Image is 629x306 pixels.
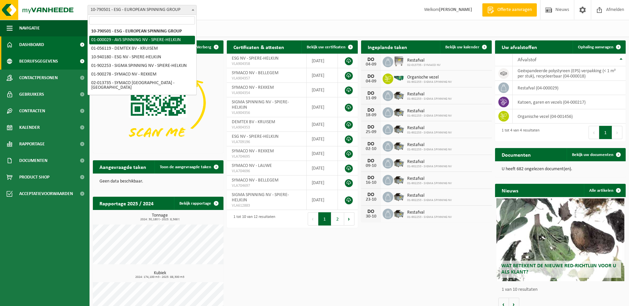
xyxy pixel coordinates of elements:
span: SIGMA SPINNING NV - SPIERE-HELKIJN [232,100,289,110]
span: SYMACO NV - REKKEM [232,85,274,90]
span: SYMACO NV - BELLEGEM [232,71,279,76]
span: Organische vezel [407,75,452,80]
div: 09-10 [364,164,378,168]
span: 01-902253 - SIGMA SPINNING NV [407,215,452,219]
button: Previous [589,126,599,139]
span: 01-902253 - SIGMA SPINNING NV [407,165,452,169]
span: VLA704696 [232,169,301,174]
span: Offerte aanvragen [496,7,534,13]
span: VLA904357 [232,76,301,81]
div: 11-09 [364,96,378,101]
span: Bekijk uw kalender [445,45,479,49]
span: 01-902253 - SIGMA SPINNING NV [407,181,452,185]
div: DO [364,57,378,62]
p: Geen data beschikbaar. [99,179,217,184]
li: 01-056119 - DEMTEX BV - KRUISEM [89,44,195,53]
div: 23-10 [364,197,378,202]
span: Restafval [407,193,452,198]
span: 01-902253 - SIGMA SPINNING NV [407,80,452,84]
span: VLA904354 [232,90,301,96]
span: Ophaling aanvragen [578,45,613,49]
strong: [PERSON_NAME] [439,7,472,12]
td: [DATE] [307,190,338,210]
div: 04-09 [364,79,378,84]
span: Afvalstof [518,57,536,63]
span: Restafval [407,58,441,63]
li: 01-900278 - SYMACO NV - REKKEM [89,70,195,79]
span: Restafval [407,142,452,148]
div: DO [364,74,378,79]
span: 01-902253 - SIGMA SPINNING NV [407,114,452,118]
img: Download de VHEPlus App [93,54,223,152]
img: WB-5000-GAL-GY-01 [393,89,405,101]
span: 01-902253 - SIGMA SPINNING NV [407,148,452,152]
span: 2024: 174,100 m3 - 2025: 88,300 m3 [96,276,223,279]
li: 02-013735 - SYMACO [GEOGRAPHIC_DATA] - [GEOGRAPHIC_DATA] [89,79,195,92]
h2: Aangevraagde taken [93,160,153,173]
div: 18-09 [364,113,378,118]
div: DO [364,108,378,113]
td: [DATE] [307,68,338,83]
span: 2024: 30,180 t - 2025: 8,568 t [96,218,223,221]
img: WB-5000-GAL-GY-01 [393,174,405,185]
span: Restafval [407,159,452,165]
a: Bekijk uw kalender [440,40,491,54]
img: WB-5000-GAL-GY-01 [393,191,405,202]
div: DO [364,141,378,147]
td: katoen, garen en vezels (04-000217) [513,95,626,109]
a: Offerte aanvragen [482,3,537,17]
button: Previous [308,212,318,226]
td: [DATE] [307,83,338,97]
img: WB-5000-GAL-GY-01 [393,140,405,151]
img: WB-5000-GAL-GY-01 [393,123,405,134]
button: 2 [331,212,344,226]
h2: Nieuws [495,184,525,197]
span: SIGMA SPINNING NV - SPIERE-HELKIJN [232,192,289,203]
span: VLA904353 [232,125,301,130]
img: WB-5000-GAL-GY-01 [393,157,405,168]
h2: Certificaten & attesten [227,40,291,53]
h2: Documenten [495,148,537,161]
span: SYMACO NV - REKKEM [232,149,274,154]
a: Wat betekent de nieuwe RED-richtlijn voor u als klant? [496,198,624,281]
img: HK-RS-14-GN-00 [393,75,405,81]
span: Bedrijfsgegevens [19,53,58,70]
span: Restafval [407,92,452,97]
a: Bekijk uw certificaten [301,40,357,54]
div: 16-10 [364,180,378,185]
span: ESG NV - SPIERE-HELKIJN [232,134,279,139]
a: Bekijk rapportage [174,197,223,210]
div: 02-10 [364,147,378,151]
span: Navigatie [19,20,40,36]
div: DO [364,209,378,214]
td: restafval (04-000029) [513,81,626,95]
span: Acceptatievoorwaarden [19,185,73,202]
button: Next [612,126,622,139]
span: 01-902253 - SIGMA SPINNING NV [407,198,452,202]
span: 10-790501 - ESG - EUROPEAN SPINNING GROUP [88,5,197,15]
span: 10-790501 - ESG - EUROPEAN SPINNING GROUP [88,5,196,15]
span: SYMACO NV - BELLEGEM [232,178,279,183]
span: Contracten [19,103,45,119]
h2: Uw afvalstoffen [495,40,544,53]
div: 1 tot 10 van 12 resultaten [230,212,275,226]
span: Verberg [197,45,211,49]
li: 01-000029 - AVS SPINNING NV - SPIERE-HELKIJN [89,36,195,44]
div: DO [364,192,378,197]
span: 01-902253 - SIGMA SPINNING NV [407,131,452,135]
span: Rapportage [19,136,45,152]
td: organische vezel (04-001456) [513,109,626,124]
h3: Tonnage [96,213,223,221]
li: 10-790501 - ESG - EUROPEAN SPINNING GROUP [89,27,195,36]
span: Restafval [407,126,452,131]
span: VLA904356 [232,110,301,116]
p: 1 van 10 resultaten [502,287,622,292]
span: Restafval [407,210,452,215]
p: U heeft 682 ongelezen document(en). [502,167,619,172]
span: Kalender [19,119,40,136]
li: 02-013734 - SYMACO NV - LAUWE [89,92,195,101]
h3: Kubiek [96,271,223,279]
span: Bekijk uw documenten [572,153,613,157]
span: VLA709196 [232,139,301,145]
span: DEMTEX BV - KRUISEM [232,120,275,125]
